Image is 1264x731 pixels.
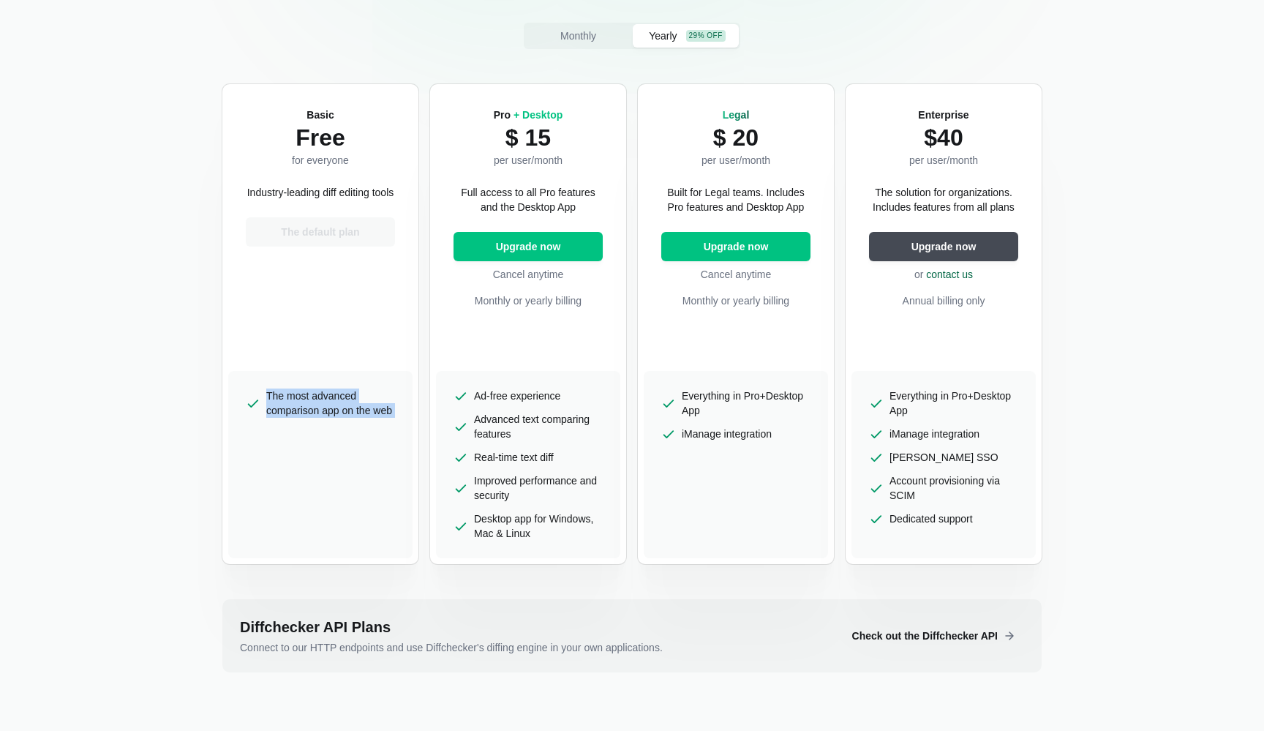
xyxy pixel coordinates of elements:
span: Real-time text diff [474,450,554,465]
span: Account provisioning via SCIM [889,473,1018,503]
span: Check out the Diffchecker API [849,629,1001,643]
span: Legal [723,109,750,121]
p: per user/month [494,153,563,168]
h2: Enterprise [909,108,978,122]
button: Yearly29% off [633,24,739,48]
p: $ 20 [701,122,770,153]
p: Free [292,122,349,153]
span: Advanced text comparing features [474,412,603,441]
button: Check out the Diffchecker API [840,621,1024,651]
span: Upgrade now [908,239,979,254]
button: Upgrade now [869,232,1018,261]
p: Monthly or yearly billing [661,293,810,308]
span: The default plan [278,225,362,239]
p: Cancel anytime [661,267,810,282]
p: Cancel anytime [454,267,603,282]
button: Upgrade now [454,232,603,261]
h2: Basic [292,108,349,122]
span: Yearly [646,29,680,43]
span: iManage integration [682,427,772,441]
p: for everyone [292,153,349,168]
span: The most advanced comparison app on the web [266,389,395,418]
p: per user/month [909,153,978,168]
button: The default plan [246,217,395,247]
span: + Desktop [513,109,563,121]
span: [PERSON_NAME] SSO [889,450,998,465]
p: $40 [909,122,978,153]
h2: Pro [494,108,563,122]
p: The solution for organizations. Includes features from all plans [869,185,1018,214]
span: Desktop app for Windows, Mac & Linux [474,511,603,541]
span: Improved performance and security [474,473,603,503]
a: contact us [926,269,973,280]
a: Check out the Diffchecker API [840,637,1024,649]
p: or [869,267,1018,282]
p: Built for Legal teams. Includes Pro features and Desktop App [661,185,810,214]
p: Industry-leading diff editing tools [247,185,394,200]
div: 29% off [686,30,726,42]
p: Full access to all Pro features and the Desktop App [454,185,603,214]
span: Dedicated support [889,511,973,526]
span: iManage integration [889,427,979,441]
span: Upgrade now [701,239,772,254]
p: per user/month [701,153,770,168]
p: $ 15 [494,122,563,153]
span: Everything in Pro+Desktop App [889,389,1018,418]
span: Ad-free experience [474,389,560,403]
p: Monthly or yearly billing [454,293,603,308]
p: Connect to our HTTP endpoints and use Diffchecker's diffing engine in your own applications. [240,640,829,655]
p: Annual billing only [869,293,1018,308]
button: Upgrade now [661,232,810,261]
span: Everything in Pro+Desktop App [682,389,810,418]
button: Monthly [525,24,631,48]
span: Upgrade now [493,239,564,254]
h2: Diffchecker API Plans [240,617,829,637]
span: Monthly [557,29,599,43]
